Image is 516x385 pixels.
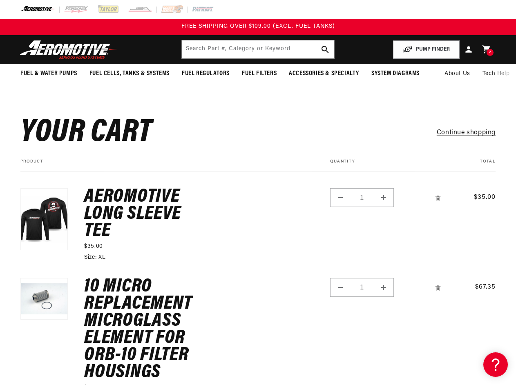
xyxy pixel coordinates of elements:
[84,254,96,260] dt: Size:
[283,64,365,83] summary: Accessories & Specialty
[18,40,120,59] img: Aeromotive
[432,191,446,206] a: Remove Aeromotive Long Sleeve Tee - XL
[393,40,460,59] button: PUMP FINDER
[84,242,207,251] div: $35.00
[84,278,207,381] a: 10 Micro Replacement Microglass Element for ORB-10 Filter Housings
[476,64,516,84] summary: Tech Help
[242,69,277,78] span: Fuel Filters
[181,23,335,29] span: FREE SHIPPING OVER $109.00 (EXCL. FUEL TANKS)
[371,69,420,78] span: System Diagrams
[432,281,446,296] a: Remove 10 Micro Replacement Microglass Element for ORB-10 Filter Housings
[350,188,374,207] input: Quantity for Aeromotive Long Sleeve Tee
[83,64,176,83] summary: Fuel Cells, Tanks & Systems
[20,69,77,78] span: Fuel & Water Pumps
[463,282,496,292] span: $67.35
[350,278,374,297] input: Quantity for 10 Micro Replacement Microglass Element for ORB-10 Filter Housings
[463,192,496,202] span: $35.00
[365,64,426,83] summary: System Diagrams
[438,64,476,84] a: About Us
[182,69,230,78] span: Fuel Regulators
[445,71,470,77] span: About Us
[20,119,152,147] h1: Your cart
[182,40,334,58] input: Search by Part Number, Category or Keyword
[236,64,283,83] summary: Fuel Filters
[482,69,509,78] span: Tech Help
[437,128,496,138] a: Continue shopping
[289,69,359,78] span: Accessories & Specialty
[14,64,83,83] summary: Fuel & Water Pumps
[84,188,207,240] a: Aeromotive Long Sleeve Tee
[20,159,306,172] th: Product
[489,49,491,56] span: 2
[306,159,447,172] th: Quantity
[89,69,170,78] span: Fuel Cells, Tanks & Systems
[176,64,236,83] summary: Fuel Regulators
[316,40,334,58] button: search button
[447,159,496,172] th: Total
[98,254,105,260] dd: XL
